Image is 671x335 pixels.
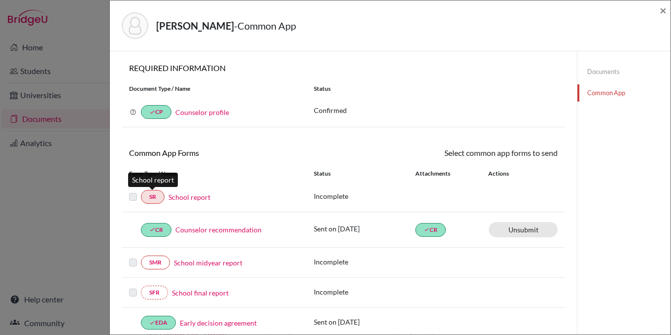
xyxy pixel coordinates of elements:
p: Confirmed [314,105,558,115]
div: Document Type / Name [122,84,306,93]
a: Counselor profile [175,108,229,116]
div: Attachments [415,169,476,178]
a: Unsubmit [489,222,558,237]
i: done [149,226,155,232]
p: Sent on [DATE] [314,317,415,327]
p: Incomplete [314,191,415,201]
a: doneCR [141,223,171,237]
i: done [149,109,155,115]
button: Close [660,4,667,16]
strong: [PERSON_NAME] [156,20,234,32]
a: SR [141,190,165,204]
a: Early decision agreement [180,318,257,328]
span: × [660,3,667,17]
i: done [149,320,155,326]
a: SFR [141,286,168,299]
a: School report [168,192,210,202]
a: Common App [577,84,671,102]
div: Status [314,169,415,178]
p: Incomplete [314,257,415,267]
a: School midyear report [174,258,242,268]
a: SMR [141,256,170,269]
div: Form Type / Name [122,169,306,178]
div: Select common app forms to send [343,147,565,159]
a: doneCR [415,223,446,237]
h6: REQUIRED INFORMATION [122,63,565,73]
div: Status [306,84,565,93]
a: Documents [577,63,671,80]
a: School final report [172,288,229,298]
h6: Common App Forms [122,148,343,157]
p: Incomplete [314,287,415,297]
div: School report [128,173,178,187]
a: Counselor recommendation [175,224,262,235]
span: - Common App [234,20,296,32]
a: doneCP [141,105,171,119]
a: doneEDA [141,316,176,330]
p: Sent on [DATE] [314,223,415,234]
div: Actions [476,169,537,178]
i: done [424,226,430,232]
